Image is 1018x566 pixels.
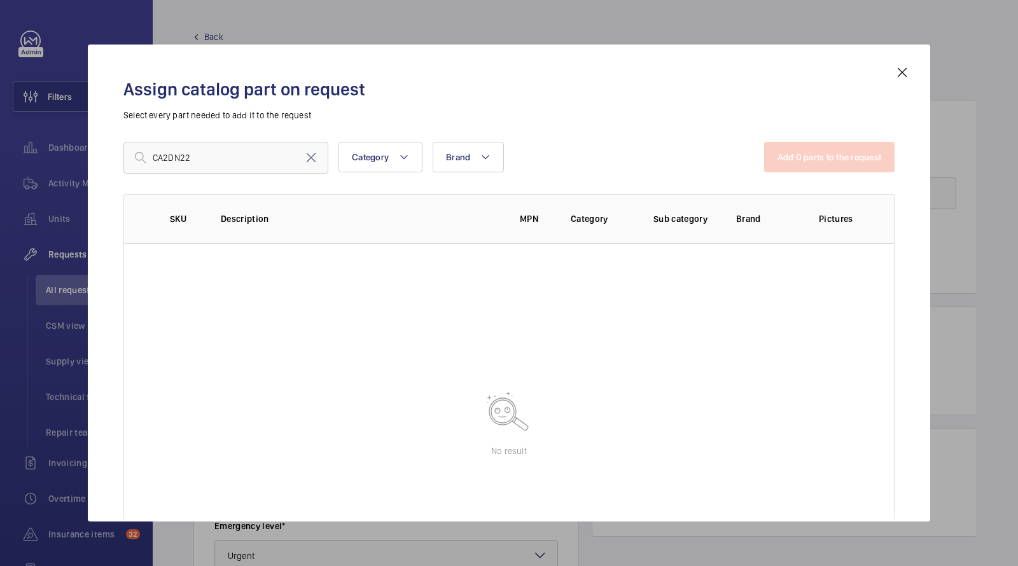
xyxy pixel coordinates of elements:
[491,445,527,457] p: No result
[123,142,328,174] input: Find a part
[764,142,895,172] button: Add 0 parts to the request
[446,152,470,162] span: Brand
[221,212,499,225] p: Description
[653,212,716,225] p: Sub category
[819,212,868,225] p: Pictures
[123,109,895,121] p: Select every part needed to add it to the request
[736,212,798,225] p: Brand
[520,212,550,225] p: MPN
[433,142,504,172] button: Brand
[338,142,422,172] button: Category
[571,212,633,225] p: Category
[352,152,389,162] span: Category
[170,212,200,225] p: SKU
[123,78,895,101] h2: Assign catalog part on request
